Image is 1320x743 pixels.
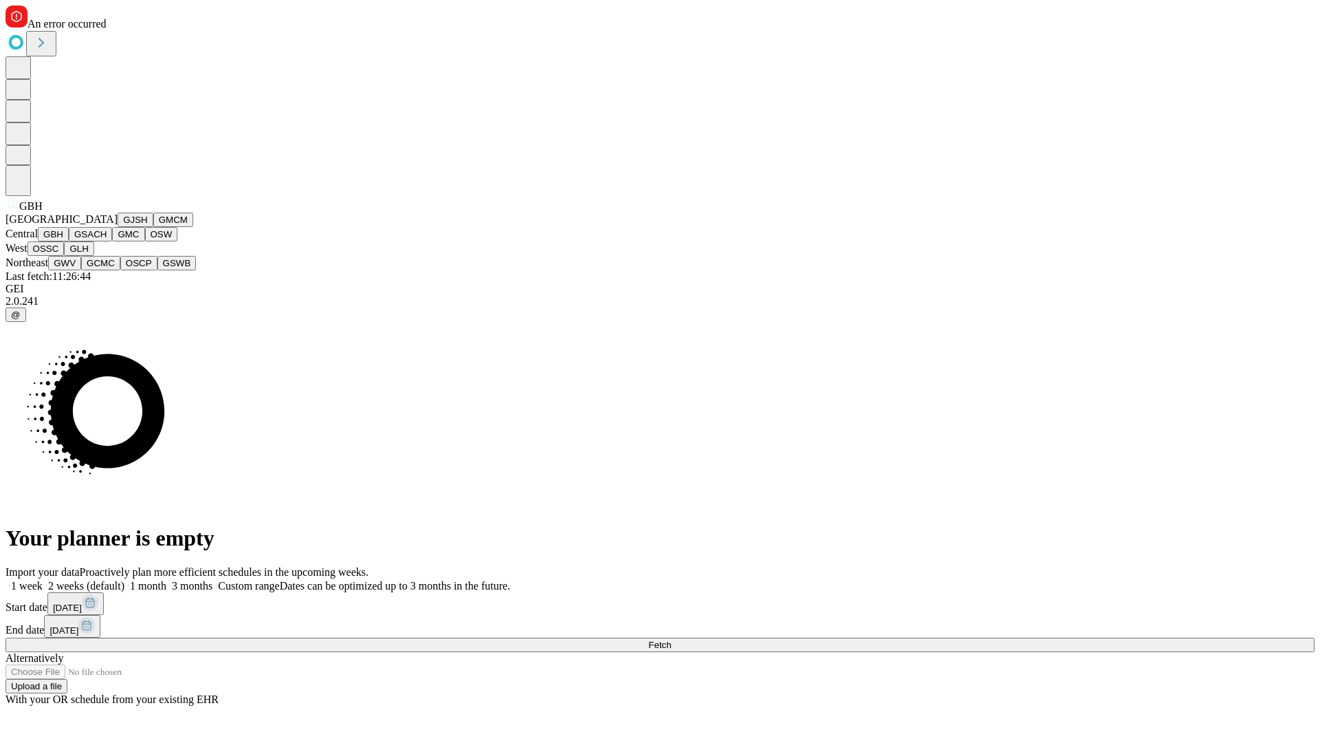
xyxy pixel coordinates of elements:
span: Import your data [5,566,80,578]
span: Last fetch: 11:26:44 [5,270,91,282]
span: Custom range [218,580,279,592]
span: 1 week [11,580,43,592]
span: 1 month [130,580,166,592]
span: With your OR schedule from your existing EHR [5,693,219,705]
button: Fetch [5,638,1314,652]
button: GCMC [81,256,120,270]
button: GSWB [157,256,197,270]
button: GJSH [118,213,153,227]
span: 2 weeks (default) [48,580,124,592]
button: GSACH [69,227,112,241]
button: [DATE] [47,592,104,615]
button: GWV [48,256,81,270]
button: OSW [145,227,178,241]
button: Upload a file [5,679,67,693]
button: GLH [64,241,93,256]
span: 3 months [172,580,212,592]
div: 2.0.241 [5,295,1314,308]
h1: Your planner is empty [5,526,1314,551]
button: GMCM [153,213,193,227]
span: [GEOGRAPHIC_DATA] [5,213,118,225]
span: An error occurred [27,18,107,30]
span: Fetch [648,640,671,650]
button: OSCP [120,256,157,270]
span: West [5,242,27,254]
span: Dates can be optimized up to 3 months in the future. [280,580,510,592]
button: GMC [112,227,144,241]
span: [DATE] [49,625,78,636]
button: GBH [38,227,69,241]
button: OSSC [27,241,65,256]
div: Start date [5,592,1314,615]
span: Central [5,228,38,239]
span: Proactively plan more efficient schedules in the upcoming weeks. [80,566,368,578]
span: [DATE] [53,603,82,613]
span: Alternatively [5,652,63,664]
span: GBH [19,200,43,212]
button: [DATE] [44,615,100,638]
span: Northeast [5,257,48,268]
div: End date [5,615,1314,638]
button: @ [5,308,26,322]
span: @ [11,310,21,320]
div: GEI [5,283,1314,295]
